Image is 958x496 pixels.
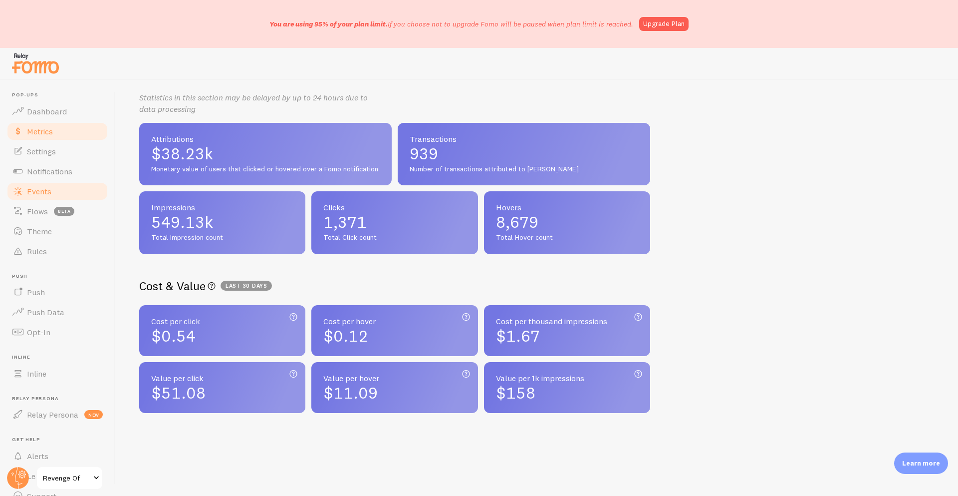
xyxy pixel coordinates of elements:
span: new [84,410,103,419]
span: Value per click [151,374,293,382]
a: Opt-In [6,322,109,342]
span: Pop-ups [12,92,109,98]
span: Events [27,186,51,196]
span: Monetary value of users that clicked or hovered over a Fomo notification [151,165,380,174]
span: beta [54,207,74,216]
span: Alerts [27,451,48,461]
span: Settings [27,146,56,156]
span: Rules [27,246,47,256]
span: Total Hover count [496,233,638,242]
a: Relay Persona new [6,405,109,425]
a: Settings [6,141,109,161]
p: If you choose not to upgrade Fomo will be paused when plan limit is reached. [269,19,633,29]
span: Revenge Of [43,472,90,484]
span: $51.08 [151,383,206,403]
span: Transactions [410,135,638,143]
a: Push Data [6,302,109,322]
a: Inline [6,364,109,384]
span: Impressions [151,203,293,211]
a: Rules [6,241,109,261]
i: Statistics in this section may be delayed by up to 24 hours due to data processing [139,92,368,114]
a: Events [6,181,109,201]
span: 549.13k [151,214,293,230]
span: Cost per click [151,317,293,325]
span: Number of transactions attributed to [PERSON_NAME] [410,165,638,174]
span: Total Impression count [151,233,293,242]
a: Dashboard [6,101,109,121]
a: Flows beta [6,201,109,221]
span: $1.67 [496,326,540,346]
span: 939 [410,146,638,162]
h2: Cost & Value [139,278,650,294]
a: Theme [6,221,109,241]
span: Get Help [12,437,109,443]
span: $11.09 [323,383,378,403]
span: Cost per hover [323,317,466,325]
a: Metrics [6,121,109,141]
span: Value per 1k impressions [496,374,638,382]
span: Inline [12,354,109,361]
span: Push Data [27,307,64,317]
span: Relay Persona [12,396,109,402]
span: $158 [496,383,535,403]
span: Notifications [27,166,72,176]
a: Notifications [6,161,109,181]
a: Upgrade Plan [639,17,689,31]
span: You are using 95% of your plan limit. [269,19,388,28]
a: Revenge Of [36,466,103,490]
a: Push [6,282,109,302]
span: $0.54 [151,326,196,346]
span: Cost per thousand impressions [496,317,638,325]
span: Clicks [323,203,466,211]
span: Attributions [151,135,380,143]
span: Relay Persona [27,410,78,420]
span: Push [27,287,45,297]
span: Metrics [27,126,53,136]
span: 8,679 [496,214,638,230]
span: Hovers [496,203,638,211]
span: $0.12 [323,326,368,346]
span: Opt-In [27,327,50,337]
span: Last 30 days [221,281,272,291]
img: fomo-relay-logo-orange.svg [10,50,60,76]
span: Flows [27,206,48,216]
span: Total Click count [323,233,466,242]
div: Learn more [894,453,948,474]
p: Learn more [902,459,940,468]
span: Dashboard [27,106,67,116]
span: 1,371 [323,214,466,230]
span: Inline [27,369,46,379]
span: Theme [27,226,52,236]
span: $38.23k [151,146,380,162]
span: Value per hover [323,374,466,382]
span: Push [12,273,109,280]
a: Alerts [6,446,109,466]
